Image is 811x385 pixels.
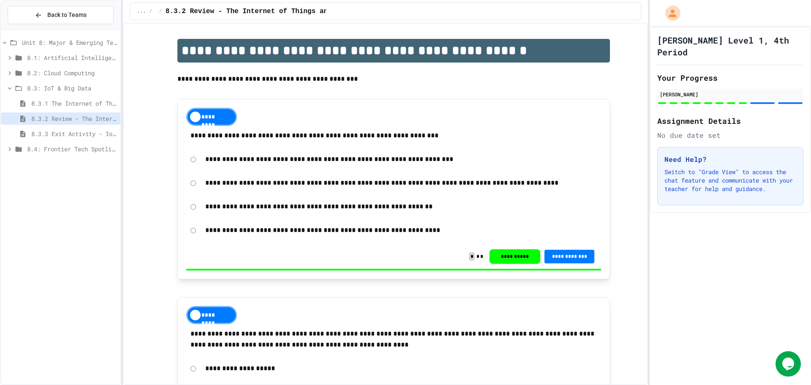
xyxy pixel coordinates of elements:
[22,38,117,47] span: Unit 8: Major & Emerging Technologies
[657,115,803,127] h2: Assignment Details
[664,168,796,193] p: Switch to "Grade View" to access the chat feature and communicate with your teacher for help and ...
[776,351,803,377] iframe: chat widget
[31,99,117,108] span: 8.3.1 The Internet of Things and Big Data: Our Connected Digital World
[31,129,117,138] span: 8.3.3 Exit Activity - IoT Data Detective Challenge
[657,72,803,84] h2: Your Progress
[27,53,117,62] span: 8.1: Artificial Intelligence Basics
[664,154,796,164] h3: Need Help?
[657,130,803,140] div: No due date set
[31,114,117,123] span: 8.3.2 Review - The Internet of Things and Big Data
[137,8,146,15] span: ...
[8,6,114,24] button: Back to Teams
[149,8,152,15] span: /
[656,3,683,23] div: My Account
[27,145,117,153] span: 8.4: Frontier Tech Spotlight
[27,68,117,77] span: 8.2: Cloud Computing
[47,11,87,19] span: Back to Teams
[159,8,162,15] span: /
[660,90,801,98] div: [PERSON_NAME]
[657,34,803,58] h1: [PERSON_NAME] Level 1, 4th Period
[166,6,368,16] span: 8.3.2 Review - The Internet of Things and Big Data
[27,84,117,93] span: 8.3: IoT & Big Data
